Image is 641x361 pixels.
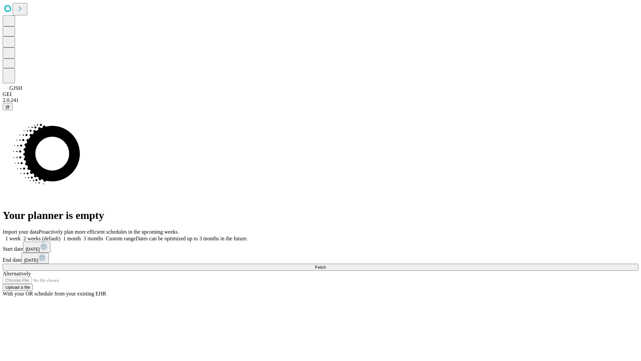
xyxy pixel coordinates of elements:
span: GJSH [9,85,22,91]
span: Dates can be optimized up to 3 months in the future. [136,236,248,241]
span: Proactively plan more efficient schedules in the upcoming weeks. [39,229,179,235]
span: 2 weeks (default) [23,236,60,241]
div: GEI [3,91,638,97]
span: @ [5,104,10,109]
h1: Your planner is empty [3,209,638,222]
span: Fetch [315,265,326,270]
span: [DATE] [24,258,38,263]
div: Start date [3,242,638,253]
button: Upload a file [3,284,33,291]
div: 2.0.241 [3,97,638,103]
span: With your OR schedule from your existing EHR [3,291,106,296]
button: Fetch [3,264,638,271]
span: Import your data [3,229,39,235]
span: Custom range [106,236,136,241]
span: Alternatively [3,271,31,276]
span: 3 months [83,236,103,241]
button: @ [3,103,13,110]
div: End date [3,253,638,264]
button: [DATE] [21,253,49,264]
button: [DATE] [23,242,50,253]
span: [DATE] [26,247,40,252]
span: 1 week [5,236,21,241]
span: 1 month [63,236,81,241]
